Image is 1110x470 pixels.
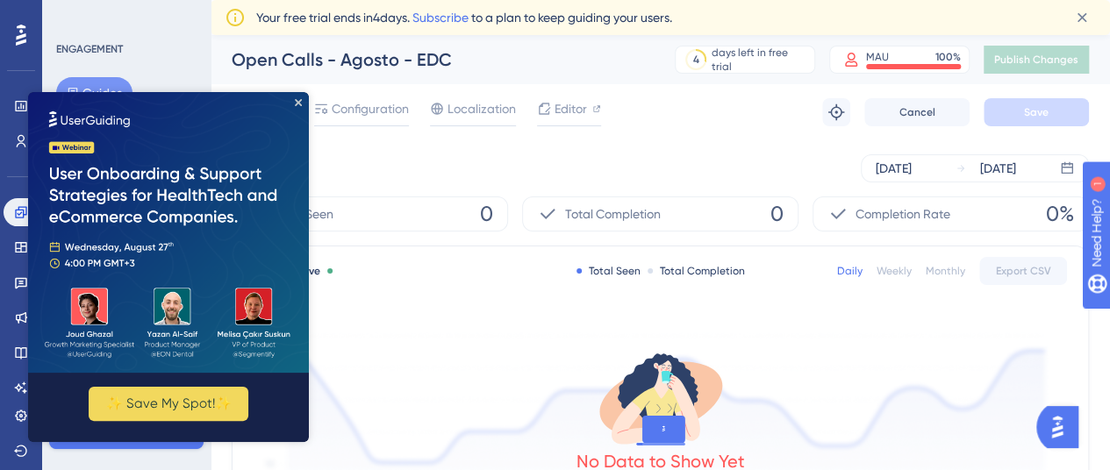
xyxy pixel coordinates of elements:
[864,98,970,126] button: Cancel
[448,98,516,119] span: Localization
[232,47,631,72] div: Open Calls - Agosto - EDC
[122,9,127,23] div: 1
[1046,200,1074,228] span: 0%
[856,203,950,224] span: Completion Rate
[979,257,1067,285] button: Export CSV
[984,98,1089,126] button: Save
[899,105,935,119] span: Cancel
[332,98,409,119] span: Configuration
[996,264,1051,278] span: Export CSV
[56,42,123,56] div: ENGAGEMENT
[1024,105,1049,119] span: Save
[1036,401,1089,453] iframe: UserGuiding AI Assistant Launcher
[935,50,961,64] div: 100 %
[770,200,784,228] span: 0
[61,295,220,329] button: ✨ Save My Spot!✨
[693,53,699,67] div: 4
[480,200,493,228] span: 0
[712,46,809,74] div: days left in free trial
[555,98,587,119] span: Editor
[876,158,912,179] div: [DATE]
[41,4,110,25] span: Need Help?
[648,264,745,278] div: Total Completion
[267,7,274,14] div: Close Preview
[576,264,641,278] div: Total Seen
[837,264,863,278] div: Daily
[984,46,1089,74] button: Publish Changes
[412,11,469,25] a: Subscribe
[877,264,912,278] div: Weekly
[994,53,1078,67] span: Publish Changes
[256,7,672,28] span: Your free trial ends in 4 days. to a plan to keep guiding your users.
[565,203,661,224] span: Total Completion
[980,158,1016,179] div: [DATE]
[926,264,965,278] div: Monthly
[866,50,889,64] div: MAU
[56,77,132,109] button: Guides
